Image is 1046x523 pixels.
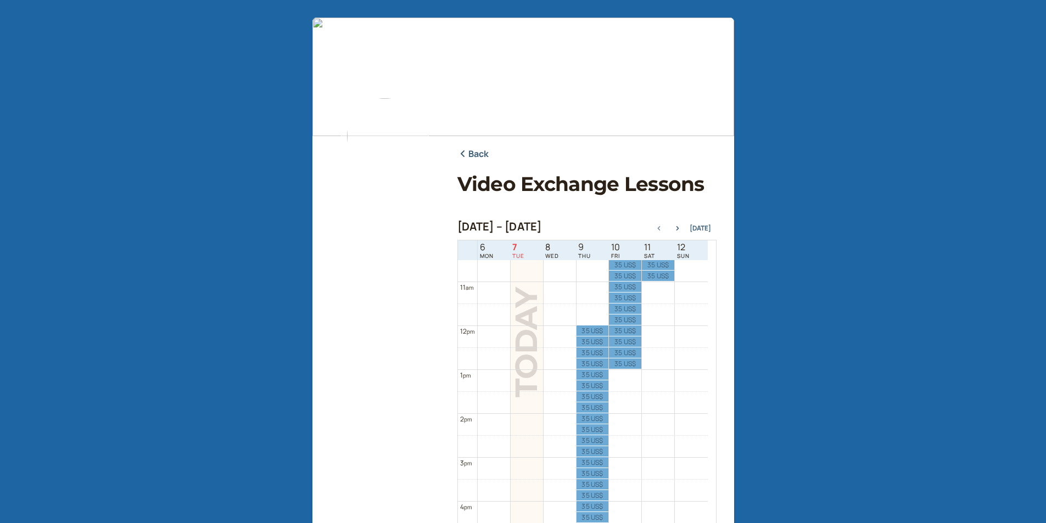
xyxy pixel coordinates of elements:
[578,242,591,252] span: 9
[457,172,717,196] h1: Video Exchange Lessons
[581,404,603,412] span: 35 US$
[581,415,603,423] span: 35 US$
[614,327,636,335] span: 35 US$
[581,382,603,390] span: 35 US$
[460,326,475,336] div: 12
[690,224,711,232] button: [DATE]
[576,241,593,260] a: October 9, 2025
[611,242,620,252] span: 10
[581,371,603,379] span: 35 US$
[581,349,603,357] span: 35 US$
[677,242,690,252] span: 12
[611,252,620,259] span: FRI
[466,284,473,291] span: am
[581,481,603,488] span: 35 US$
[614,316,636,324] span: 35 US$
[543,241,561,260] a: October 8, 2025
[480,252,494,259] span: MON
[581,492,603,499] span: 35 US$
[464,503,472,511] span: pm
[581,470,603,477] span: 35 US$
[578,252,591,259] span: THU
[460,502,472,512] div: 4
[677,252,690,259] span: SUN
[614,360,636,368] span: 35 US$
[460,414,472,424] div: 2
[581,360,603,368] span: 35 US$
[614,294,636,302] span: 35 US$
[644,252,655,259] span: SAT
[581,327,603,335] span: 35 US$
[478,241,496,260] a: October 6, 2025
[463,372,471,379] span: pm
[614,338,636,346] span: 35 US$
[614,283,636,291] span: 35 US$
[512,252,524,259] span: TUE
[464,459,472,467] span: pm
[644,242,655,252] span: 11
[545,252,559,259] span: WED
[581,448,603,455] span: 35 US$
[467,328,474,335] span: pm
[457,147,489,161] a: Back
[614,272,636,280] span: 35 US$
[460,370,471,380] div: 1
[675,241,692,260] a: October 12, 2025
[614,349,636,357] span: 35 US$
[581,437,603,445] span: 35 US$
[510,241,527,260] a: October 7, 2025
[480,242,494,252] span: 6
[581,426,603,434] span: 35 US$
[609,241,622,260] a: October 10, 2025
[581,503,603,510] span: 35 US$
[614,261,636,269] span: 35 US$
[460,458,472,468] div: 3
[460,282,474,293] div: 11
[457,220,542,233] h2: [DATE] – [DATE]
[581,514,603,521] span: 35 US$
[642,241,657,260] a: October 11, 2025
[647,272,669,280] span: 35 US$
[545,242,559,252] span: 8
[464,415,472,423] span: pm
[647,261,669,269] span: 35 US$
[614,305,636,313] span: 35 US$
[581,338,603,346] span: 35 US$
[581,459,603,466] span: 35 US$
[581,393,603,401] span: 35 US$
[512,242,524,252] span: 7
